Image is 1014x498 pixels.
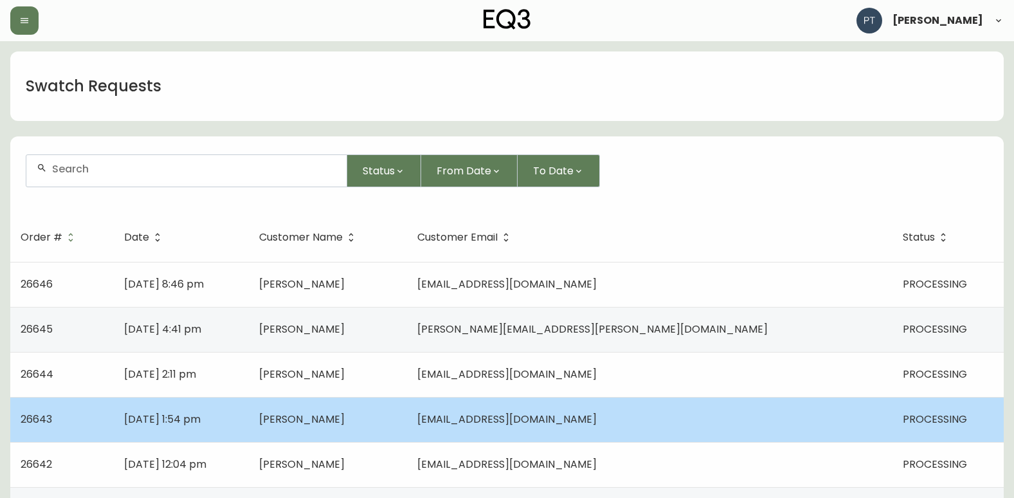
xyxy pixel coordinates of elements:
span: Status [903,234,935,241]
span: Customer Email [417,232,514,243]
span: [PERSON_NAME] [259,277,345,291]
h1: Swatch Requests [26,75,161,97]
span: Order # [21,234,62,241]
span: [PERSON_NAME] [259,322,345,337]
button: Status [347,154,421,187]
span: Customer Email [417,234,498,241]
img: logo [484,9,531,30]
button: To Date [518,154,600,187]
span: [DATE] 1:54 pm [124,412,201,427]
span: PROCESSING [903,412,967,427]
span: Date [124,234,149,241]
input: Search [52,163,336,175]
span: [PERSON_NAME] [259,367,345,382]
span: PROCESSING [903,277,967,291]
span: Customer Name [259,232,359,243]
span: [EMAIL_ADDRESS][DOMAIN_NAME] [417,457,597,472]
span: PROCESSING [903,367,967,382]
span: Date [124,232,166,243]
span: 26645 [21,322,53,337]
span: [EMAIL_ADDRESS][DOMAIN_NAME] [417,367,597,382]
span: 26643 [21,412,52,427]
span: [DATE] 8:46 pm [124,277,204,291]
span: 26642 [21,457,52,472]
span: Status [363,163,395,179]
span: 26646 [21,277,53,291]
img: 986dcd8e1aab7847125929f325458823 [856,8,882,33]
span: [EMAIL_ADDRESS][DOMAIN_NAME] [417,277,597,291]
span: [PERSON_NAME] [259,457,345,472]
span: [DATE] 4:41 pm [124,322,201,337]
span: [PERSON_NAME] [259,412,345,427]
span: PROCESSING [903,322,967,337]
span: [EMAIL_ADDRESS][DOMAIN_NAME] [417,412,597,427]
span: Customer Name [259,234,343,241]
span: Order # [21,232,79,243]
span: 26644 [21,367,53,382]
span: [PERSON_NAME][EMAIL_ADDRESS][PERSON_NAME][DOMAIN_NAME] [417,322,768,337]
span: To Date [533,163,574,179]
span: [DATE] 12:04 pm [124,457,206,472]
span: [PERSON_NAME] [892,15,983,26]
span: From Date [437,163,491,179]
span: Status [903,232,952,243]
span: PROCESSING [903,457,967,472]
span: [DATE] 2:11 pm [124,367,196,382]
button: From Date [421,154,518,187]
